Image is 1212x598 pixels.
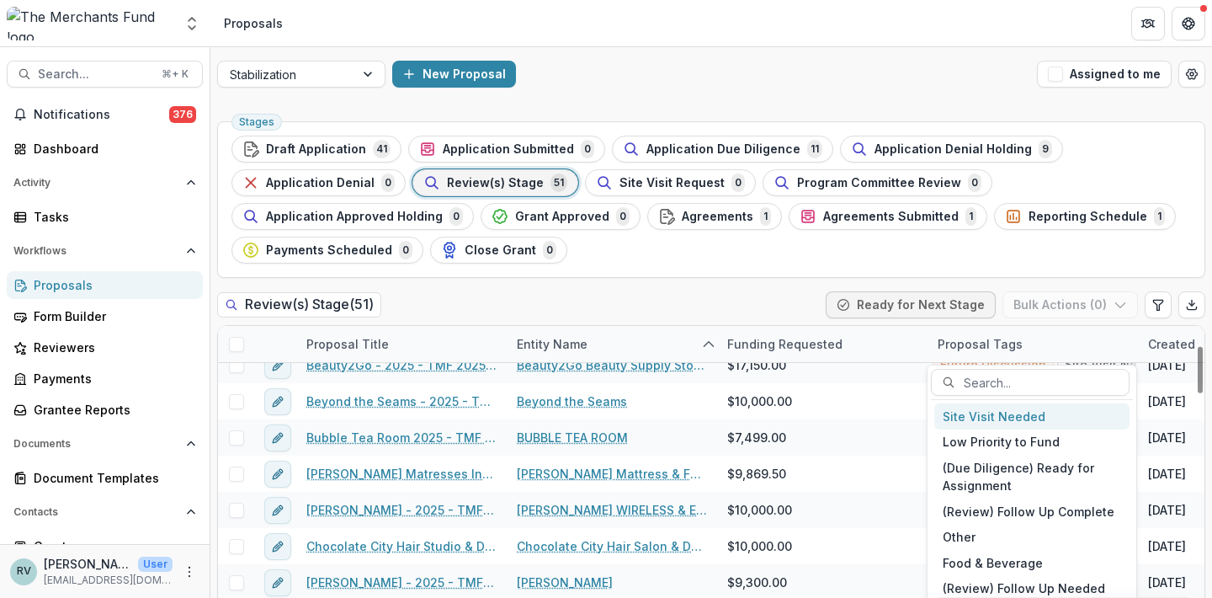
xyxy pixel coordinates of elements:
[231,237,423,264] button: Payments Scheduled0
[7,302,203,330] a: Form Builder
[13,177,179,189] span: Activity
[7,101,203,128] button: Notifications376
[994,203,1176,230] button: Reporting Schedule1
[239,116,274,128] span: Stages
[727,537,792,555] span: $10,000.00
[7,430,203,457] button: Open Documents
[392,61,516,88] button: New Proposal
[874,142,1032,157] span: Application Denial Holding
[264,533,291,560] button: edit
[17,566,31,577] div: Rachael Viscidy
[224,14,283,32] div: Proposals
[44,555,131,573] p: [PERSON_NAME]
[550,174,567,192] span: 51
[306,465,497,483] a: [PERSON_NAME] Matresses Inc - 2025 - TMF 2025 Stabilization Grant Program
[1037,61,1172,88] button: Assigned to me
[231,169,406,196] button: Application Denial0
[507,335,598,353] div: Entity Name
[266,176,375,190] span: Application Denial
[38,67,151,82] span: Search...
[934,430,1130,456] div: Low Priority to Fund
[763,169,992,196] button: Program Committee Review0
[7,238,203,264] button: Open Workflows
[7,532,203,560] a: Grantees
[7,464,203,492] a: Document Templates
[760,207,771,226] span: 1
[34,140,189,158] div: Dashboard
[1039,140,1052,158] span: 9
[647,203,782,230] button: Agreements1
[266,243,392,258] span: Payments Scheduled
[1002,291,1138,318] button: Bulk Actions (0)
[13,438,179,450] span: Documents
[1172,7,1205,40] button: Get Help
[616,207,630,226] span: 0
[264,497,291,524] button: edit
[727,429,786,446] span: $7,499.00
[928,326,1138,362] div: Proposal Tags
[727,574,787,591] span: $9,300.00
[7,271,203,299] a: Proposals
[34,401,189,419] div: Grantee Reports
[1131,7,1165,40] button: Partners
[507,326,717,362] div: Entity Name
[840,136,1063,163] button: Application Denial Holding9
[1145,291,1172,318] button: Edit table settings
[373,140,391,158] span: 41
[934,403,1130,430] div: Site Visit Needed
[727,392,792,410] span: $10,000.00
[934,499,1130,525] div: (Review) Follow Up Complete
[928,335,1033,353] div: Proposal Tags
[264,388,291,415] button: edit
[1154,207,1165,226] span: 1
[619,176,725,190] span: Site Visit Request
[34,370,189,387] div: Payments
[44,573,173,588] p: [EMAIL_ADDRESS][DOMAIN_NAME]
[266,210,443,224] span: Application Approved Holding
[231,203,474,230] button: Application Approved Holding0
[1148,465,1186,483] div: [DATE]
[826,291,996,318] button: Ready for Next Stage
[731,174,745,192] span: 0
[412,169,578,196] button: Review(s) Stage51
[306,574,497,591] a: [PERSON_NAME] - 2025 - TMF 2025 Stabilization Grant Program
[7,396,203,424] a: Grantee Reports
[797,176,961,190] span: Program Committee Review
[934,550,1130,576] div: Food & Beverage
[34,208,189,226] div: Tasks
[179,562,199,582] button: More
[1178,61,1205,88] button: Open table manager
[727,356,786,374] span: $17,150.00
[7,334,203,361] a: Reviewers
[264,352,291,379] button: edit
[231,136,401,163] button: Draft Application41
[408,136,605,163] button: Application Submitted0
[515,210,609,224] span: Grant Approved
[7,61,203,88] button: Search...
[13,506,179,518] span: Contacts
[481,203,641,230] button: Grant Approved0
[306,356,497,374] a: Beauty2Go - 2025 - TMF 2025 Stabilization Grant Program
[543,241,556,259] span: 0
[169,106,196,123] span: 376
[517,429,628,446] a: BUBBLE TEA ROOM
[465,243,536,258] span: Close Grant
[264,424,291,451] button: edit
[517,537,707,555] a: Chocolate City Hair Salon & Day Spa
[717,326,928,362] div: Funding Requested
[1148,574,1186,591] div: [DATE]
[585,169,756,196] button: Site Visit Request0
[823,210,959,224] span: Agreements Submitted
[34,108,169,122] span: Notifications
[34,339,189,356] div: Reviewers
[306,429,497,446] a: Bubble Tea Room 2025 - TMF 2025 Stabilization Grant Program
[789,203,987,230] button: Agreements Submitted1
[7,203,203,231] a: Tasks
[612,136,833,163] button: Application Due Diligence11
[682,210,753,224] span: Agreements
[1178,291,1205,318] button: Export table data
[517,392,627,410] a: Beyond the Seams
